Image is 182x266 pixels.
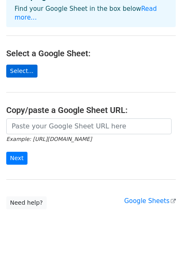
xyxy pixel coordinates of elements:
a: Select... [6,65,37,78]
small: Example: [URL][DOMAIN_NAME] [6,136,92,142]
h4: Copy/paste a Google Sheet URL: [6,105,176,115]
a: Need help? [6,196,47,209]
h4: Select a Google Sheet: [6,48,176,58]
input: Next [6,152,27,165]
input: Paste your Google Sheet URL here [6,118,172,134]
iframe: Chat Widget [140,226,182,266]
a: Read more... [15,5,157,21]
p: Find your Google Sheet in the box below [15,5,167,22]
a: Google Sheets [124,197,176,205]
